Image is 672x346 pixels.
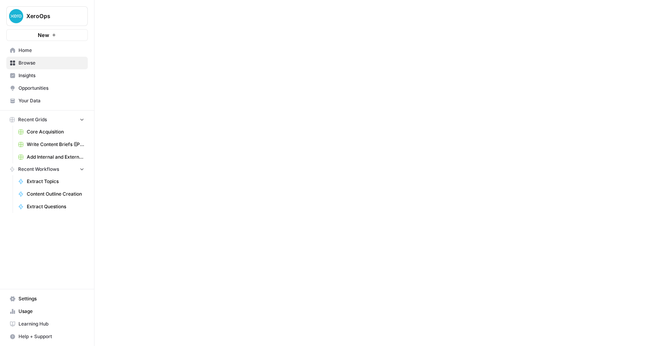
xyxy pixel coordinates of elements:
a: Browse [6,57,88,69]
a: Usage [6,305,88,318]
span: Usage [19,308,84,315]
span: Recent Grids [18,116,47,123]
span: Write Content Briefs ([PERSON_NAME]) [27,141,84,148]
button: Help + Support [6,330,88,343]
a: Settings [6,292,88,305]
span: New [38,31,49,39]
button: Recent Grids [6,114,88,126]
span: Your Data [19,97,84,104]
span: Browse [19,59,84,67]
a: Core Acquisition [15,126,88,138]
a: Add Internal and External Links ([PERSON_NAME]) [15,151,88,163]
span: Add Internal and External Links ([PERSON_NAME]) [27,154,84,161]
a: Your Data [6,94,88,107]
button: Recent Workflows [6,163,88,175]
span: Settings [19,295,84,302]
span: Home [19,47,84,54]
a: Learning Hub [6,318,88,330]
a: Home [6,44,88,57]
span: Recent Workflows [18,166,59,173]
a: Extract Topics [15,175,88,188]
span: Extract Questions [27,203,84,210]
span: Opportunities [19,85,84,92]
button: New [6,29,88,41]
span: Insights [19,72,84,79]
a: Insights [6,69,88,82]
img: XeroOps Logo [9,9,23,23]
span: Help + Support [19,333,84,340]
span: Extract Topics [27,178,84,185]
a: Write Content Briefs ([PERSON_NAME]) [15,138,88,151]
span: Learning Hub [19,320,84,327]
a: Content Outline Creation [15,188,88,200]
span: Content Outline Creation [27,191,84,198]
button: Workspace: XeroOps [6,6,88,26]
a: Opportunities [6,82,88,94]
a: Extract Questions [15,200,88,213]
span: XeroOps [26,12,74,20]
span: Core Acquisition [27,128,84,135]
